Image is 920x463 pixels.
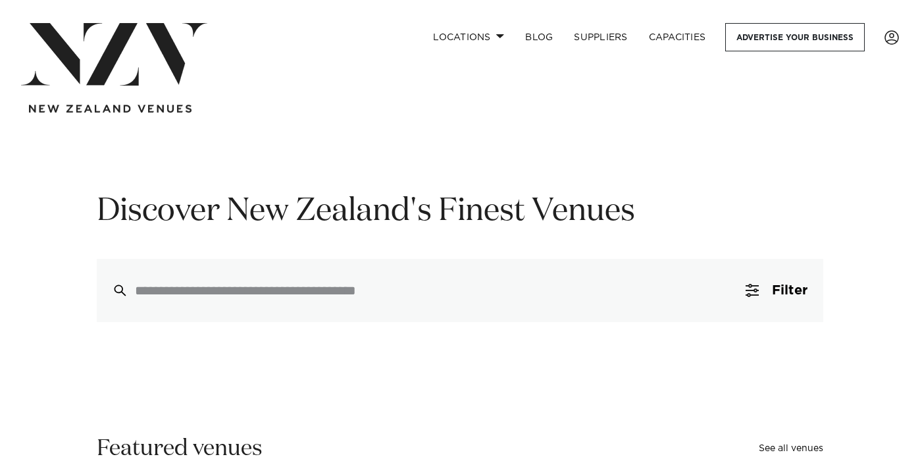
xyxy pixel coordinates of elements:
[515,23,563,51] a: BLOG
[730,259,823,322] button: Filter
[29,105,192,113] img: new-zealand-venues-text.png
[422,23,515,51] a: Locations
[759,444,823,453] a: See all venues
[638,23,717,51] a: Capacities
[772,284,807,297] span: Filter
[97,191,823,232] h1: Discover New Zealand's Finest Venues
[725,23,865,51] a: Advertise your business
[563,23,638,51] a: SUPPLIERS
[21,23,207,86] img: nzv-logo.png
